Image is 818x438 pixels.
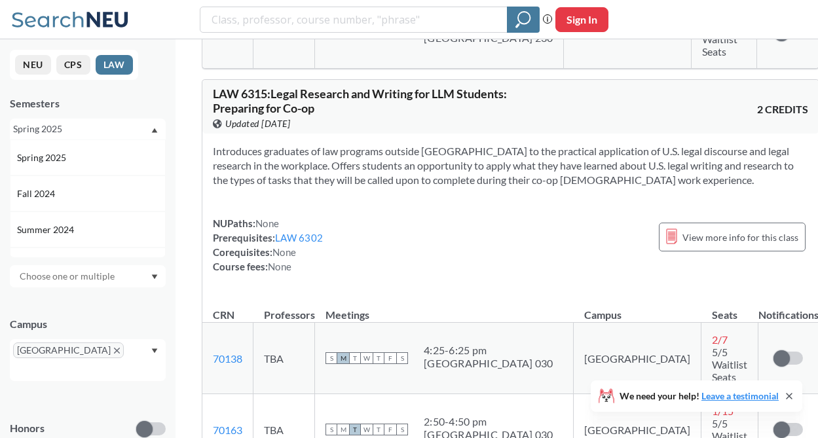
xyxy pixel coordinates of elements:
span: 2 CREDITS [757,102,808,117]
span: S [396,424,408,435]
button: NEU [15,55,51,75]
span: W [361,352,373,364]
td: [GEOGRAPHIC_DATA] [574,323,701,394]
div: NUPaths: Prerequisites: Corequisites: Course fees: [213,216,323,274]
span: S [396,352,408,364]
span: W [361,424,373,435]
a: 70138 [213,352,242,365]
svg: magnifying glass [515,10,531,29]
div: Spring 2025 [13,122,150,136]
span: 5/5 Waitlist Seats [712,346,747,383]
svg: Dropdown arrow [151,274,158,280]
span: LAW 6315 : Legal Research and Writing for LLM Students: Preparing for Co-op [213,86,507,115]
div: 4:25 - 6:25 pm [424,344,553,357]
span: M [337,352,349,364]
div: magnifying glass [507,7,540,33]
span: Spring 2025 [17,151,69,165]
div: [GEOGRAPHIC_DATA] 030 [424,357,553,370]
div: Dropdown arrow [10,265,166,287]
button: CPS [56,55,90,75]
span: T [349,424,361,435]
span: T [373,424,384,435]
span: None [268,261,291,272]
span: None [255,217,279,229]
input: Choose one or multiple [13,268,123,284]
th: Seats [701,295,758,323]
span: M [337,424,349,435]
span: None [272,246,296,258]
span: Updated [DATE] [225,117,290,131]
span: View more info for this class [682,229,798,246]
div: Semesters [10,96,166,111]
div: CRN [213,308,234,322]
span: T [349,352,361,364]
th: Campus [574,295,701,323]
section: Introduces graduates of law programs outside [GEOGRAPHIC_DATA] to the practical application of U.... [213,144,808,187]
span: 2 / 7 [712,333,728,346]
svg: X to remove pill [114,348,120,354]
span: [GEOGRAPHIC_DATA]X to remove pill [13,342,124,358]
th: Professors [253,295,315,323]
span: S [325,352,337,364]
button: LAW [96,55,133,75]
div: [GEOGRAPHIC_DATA]X to remove pillDropdown arrow [10,339,166,381]
button: Sign In [555,7,608,32]
th: Meetings [315,295,574,323]
td: TBA [253,323,315,394]
div: 2:50 - 4:50 pm [424,415,553,428]
a: Leave a testimonial [701,390,779,401]
p: Honors [10,421,45,436]
span: F [384,352,396,364]
span: S [325,424,337,435]
span: T [373,352,384,364]
span: Summer 2024 [17,223,77,237]
span: F [384,424,396,435]
svg: Dropdown arrow [151,128,158,133]
span: Fall 2024 [17,187,58,201]
span: We need your help! [620,392,779,401]
div: Campus [10,317,166,331]
input: Class, professor, course number, "phrase" [210,9,498,31]
div: Spring 2025Dropdown arrowSpring 2025Fall 2024Summer 2024Fall 2023Summer 2023Spring 2023Fall 2022S... [10,119,166,139]
svg: Dropdown arrow [151,348,158,354]
a: 70163 [213,424,242,436]
a: LAW 6302 [275,232,323,244]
